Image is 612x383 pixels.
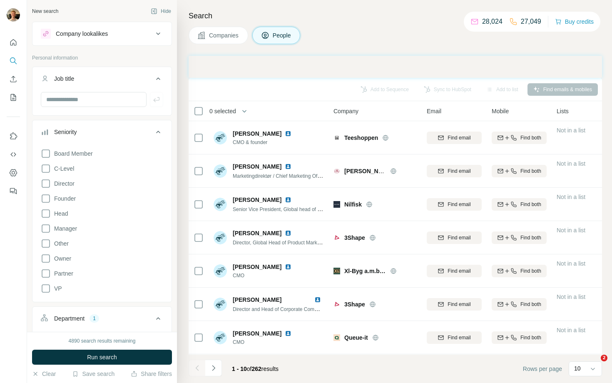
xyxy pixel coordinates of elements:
[314,296,321,303] img: LinkedIn logo
[601,355,607,361] span: 2
[333,201,340,208] img: Logo of Nilfisk
[492,165,547,177] button: Find both
[51,269,73,278] span: Partner
[557,227,585,234] span: Not in a list
[427,165,482,177] button: Find email
[427,107,441,115] span: Email
[54,128,77,136] div: Seniority
[333,234,340,241] img: Logo of 3Shape
[492,231,547,244] button: Find both
[520,334,541,341] span: Find both
[51,254,71,263] span: Owner
[233,338,295,346] span: CMO
[51,209,68,218] span: Head
[214,164,227,178] img: Avatar
[233,129,281,138] span: [PERSON_NAME]
[32,24,172,44] button: Company lookalikes
[333,268,340,274] img: Logo of Xl-Byg a.m.b.a.
[333,334,340,341] img: Logo of Queue-it
[520,301,541,308] span: Find both
[273,31,292,40] span: People
[521,17,541,27] p: 27,049
[285,230,291,236] img: LinkedIn logo
[344,333,368,342] span: Queue-it
[333,107,358,115] span: Company
[233,263,281,271] span: [PERSON_NAME]
[344,134,378,142] span: Teeshoppen
[344,168,479,174] span: [PERSON_NAME] [PERSON_NAME] Auctioneers
[448,267,470,275] span: Find email
[233,162,281,171] span: [PERSON_NAME]
[333,301,340,308] img: Logo of 3Shape
[285,264,291,270] img: LinkedIn logo
[214,198,227,211] img: Avatar
[492,298,547,311] button: Find both
[51,179,75,188] span: Director
[32,308,172,332] button: Department1
[555,16,594,27] button: Buy credits
[344,267,386,275] span: Xl-Byg a.m.b.a.
[32,370,56,378] button: Clear
[233,206,354,212] span: Senior Vice President, Global head of Product Portfolio
[285,163,291,170] img: LinkedIn logo
[557,194,585,200] span: Not in a list
[7,35,20,50] button: Quick start
[557,127,585,134] span: Not in a list
[252,366,261,372] span: 262
[32,69,172,92] button: Job title
[232,366,279,372] span: results
[333,134,340,141] img: Logo of Teeshoppen
[205,360,222,376] button: Navigate to next page
[427,198,482,211] button: Find email
[54,75,74,83] div: Job title
[7,8,20,22] img: Avatar
[448,134,470,142] span: Find email
[54,314,85,323] div: Department
[285,196,291,203] img: LinkedIn logo
[189,56,602,78] iframe: Banner
[344,234,365,242] span: 3Shape
[7,165,20,180] button: Dashboard
[344,300,365,308] span: 3Shape
[557,107,569,115] span: Lists
[233,196,281,204] span: [PERSON_NAME]
[233,229,281,237] span: [PERSON_NAME]
[448,167,470,175] span: Find email
[7,184,20,199] button: Feedback
[448,301,470,308] span: Find email
[214,298,227,311] img: Avatar
[214,331,227,344] img: Avatar
[51,284,62,293] span: VP
[32,7,58,15] div: New search
[427,132,482,144] button: Find email
[523,365,562,373] span: Rows per page
[90,315,99,322] div: 1
[56,30,108,38] div: Company lookalikes
[285,130,291,137] img: LinkedIn logo
[520,167,541,175] span: Find both
[233,172,327,179] span: Marketingdirektør / Chief Marketing Officer
[584,355,604,375] iframe: Intercom live chat
[7,72,20,87] button: Enrich CSV
[557,260,585,267] span: Not in a list
[87,353,117,361] span: Run search
[333,168,340,174] img: Logo of Bruun Rasmussen Auctioneers
[574,364,581,373] p: 10
[492,107,509,115] span: Mobile
[209,31,239,40] span: Companies
[214,131,227,144] img: Avatar
[51,149,93,158] span: Board Member
[214,264,227,278] img: Avatar
[32,350,172,365] button: Run search
[131,370,172,378] button: Share filters
[209,107,236,115] span: 0 selected
[51,164,74,173] span: C-Level
[214,231,227,244] img: Avatar
[247,366,252,372] span: of
[32,122,172,145] button: Seniority
[233,272,295,279] span: CMO
[427,265,482,277] button: Find email
[557,160,585,167] span: Not in a list
[32,54,172,62] p: Personal information
[145,5,177,17] button: Hide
